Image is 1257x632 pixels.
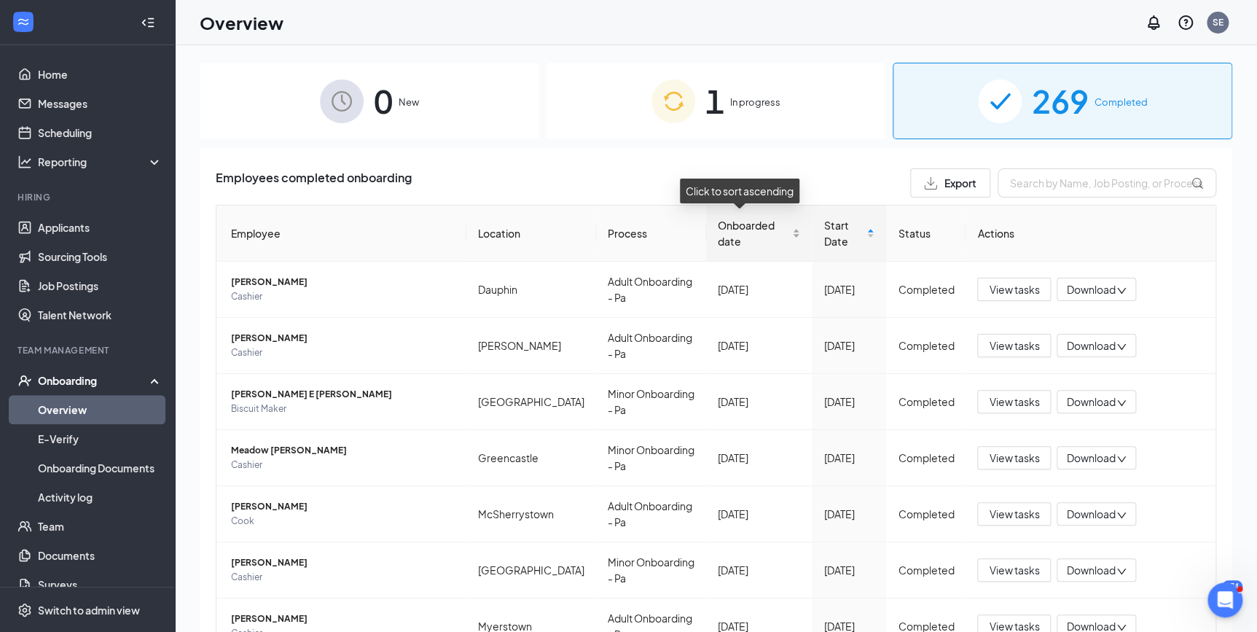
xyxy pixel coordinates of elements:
div: Switch to admin view [38,603,140,617]
a: Talent Network [38,300,162,329]
td: [GEOGRAPHIC_DATA] [466,374,596,430]
span: down [1116,286,1127,296]
button: View tasks [977,278,1051,301]
div: Completed [898,338,954,354]
td: Greencastle [466,430,596,486]
a: Overview [38,395,162,424]
span: down [1116,454,1127,464]
th: Onboarded date [706,206,812,262]
div: [DATE] [718,562,800,578]
span: [PERSON_NAME] E [PERSON_NAME] [231,387,455,402]
span: down [1116,566,1127,577]
td: [GEOGRAPHIC_DATA] [466,542,596,598]
span: Onboarded date [718,217,789,249]
button: View tasks [977,446,1051,469]
iframe: Intercom live chat [1207,582,1242,617]
a: Scheduling [38,118,162,147]
td: Adult Onboarding - Pa [596,318,706,374]
div: [DATE] [718,338,800,354]
td: Minor Onboarding - Pa [596,374,706,430]
span: Cashier [231,570,455,585]
svg: Collapse [141,15,155,30]
span: Cashier [231,289,455,304]
span: View tasks [989,506,1039,522]
th: Employee [216,206,466,262]
div: [DATE] [823,281,874,297]
a: Home [38,60,162,89]
span: Start Date [823,217,864,249]
h1: Overview [200,10,283,35]
svg: Analysis [17,155,32,169]
div: Team Management [17,344,160,356]
button: View tasks [977,390,1051,413]
div: 274 [1222,580,1242,593]
a: E-Verify [38,424,162,453]
span: Completed [1095,95,1148,109]
div: Reporting [38,155,163,169]
a: Documents [38,541,162,570]
div: SE [1213,16,1223,28]
span: Download [1066,394,1115,410]
div: Click to sort ascending [680,179,799,203]
button: View tasks [977,334,1051,357]
div: [DATE] [823,450,874,466]
span: Employees completed onboarding [216,168,412,198]
span: down [1116,342,1127,352]
button: Export [910,168,990,198]
span: View tasks [989,338,1039,354]
td: Minor Onboarding - Pa [596,430,706,486]
span: [PERSON_NAME] [231,275,455,289]
a: Applicants [38,213,162,242]
div: [DATE] [823,338,874,354]
span: Cashier [231,346,455,360]
svg: UserCheck [17,373,32,388]
div: Onboarding [38,373,150,388]
span: [PERSON_NAME] [231,499,455,514]
div: Completed [898,506,954,522]
div: Completed [898,450,954,466]
svg: Settings [17,603,32,617]
svg: WorkstreamLogo [16,15,31,29]
span: Download [1066,338,1115,354]
div: [DATE] [718,281,800,297]
a: Job Postings [38,271,162,300]
td: [PERSON_NAME] [466,318,596,374]
a: Messages [38,89,162,118]
button: View tasks [977,502,1051,526]
th: Actions [966,206,1215,262]
div: Completed [898,394,954,410]
div: Completed [898,562,954,578]
div: [DATE] [823,506,874,522]
span: down [1116,510,1127,520]
span: View tasks [989,281,1039,297]
td: McSherrystown [466,486,596,542]
span: Download [1066,563,1115,578]
span: View tasks [989,562,1039,578]
td: Adult Onboarding - Pa [596,486,706,542]
span: [PERSON_NAME] [231,331,455,346]
span: Download [1066,507,1115,522]
span: In progress [730,95,780,109]
div: [DATE] [823,562,874,578]
svg: QuestionInfo [1177,14,1194,31]
div: [DATE] [718,394,800,410]
span: 269 [1032,76,1089,126]
span: 0 [374,76,393,126]
a: Surveys [38,570,162,599]
span: View tasks [989,394,1039,410]
div: Completed [898,281,954,297]
span: Meadow [PERSON_NAME] [231,443,455,458]
th: Location [466,206,596,262]
span: Cook [231,514,455,528]
button: View tasks [977,558,1051,582]
th: Status [886,206,966,262]
span: [PERSON_NAME] [231,555,455,570]
span: Export [944,178,976,188]
td: Dauphin [466,262,596,318]
div: [DATE] [718,450,800,466]
th: Process [596,206,706,262]
a: Team [38,512,162,541]
div: [DATE] [718,506,800,522]
span: Download [1066,282,1115,297]
a: Sourcing Tools [38,242,162,271]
